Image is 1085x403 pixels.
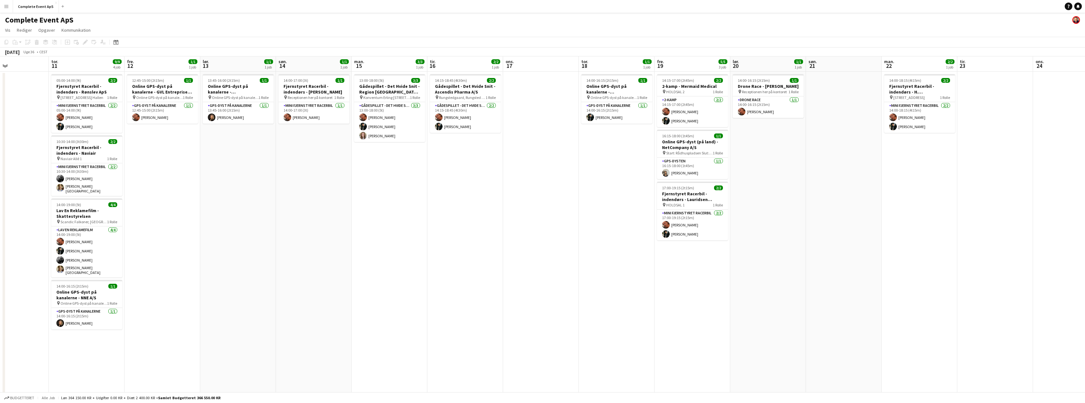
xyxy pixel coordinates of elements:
button: Complete Event ApS [13,0,59,13]
span: Budgetteret [10,396,34,400]
span: Samlet budgetteret 366 550.00 KR [158,395,220,400]
app-user-avatar: Christian Brøckner [1072,16,1080,24]
a: Rediger [14,26,35,34]
a: Vis [3,26,13,34]
span: Opgaver [38,27,55,33]
span: Uge 36 [21,49,37,54]
a: Opgaver [36,26,58,34]
div: CEST [39,49,48,54]
div: [DATE] [5,49,20,55]
h1: Complete Event ApS [5,15,73,25]
a: Kommunikation [59,26,93,34]
span: Alle job [41,395,56,400]
button: Budgetteret [3,394,35,401]
span: Rediger [17,27,32,33]
span: Kommunikation [61,27,91,33]
div: Løn 364 150.00 KR + Udgifter 0.00 KR + Diæt 2 400.00 KR = [61,395,220,400]
span: Vis [5,27,10,33]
